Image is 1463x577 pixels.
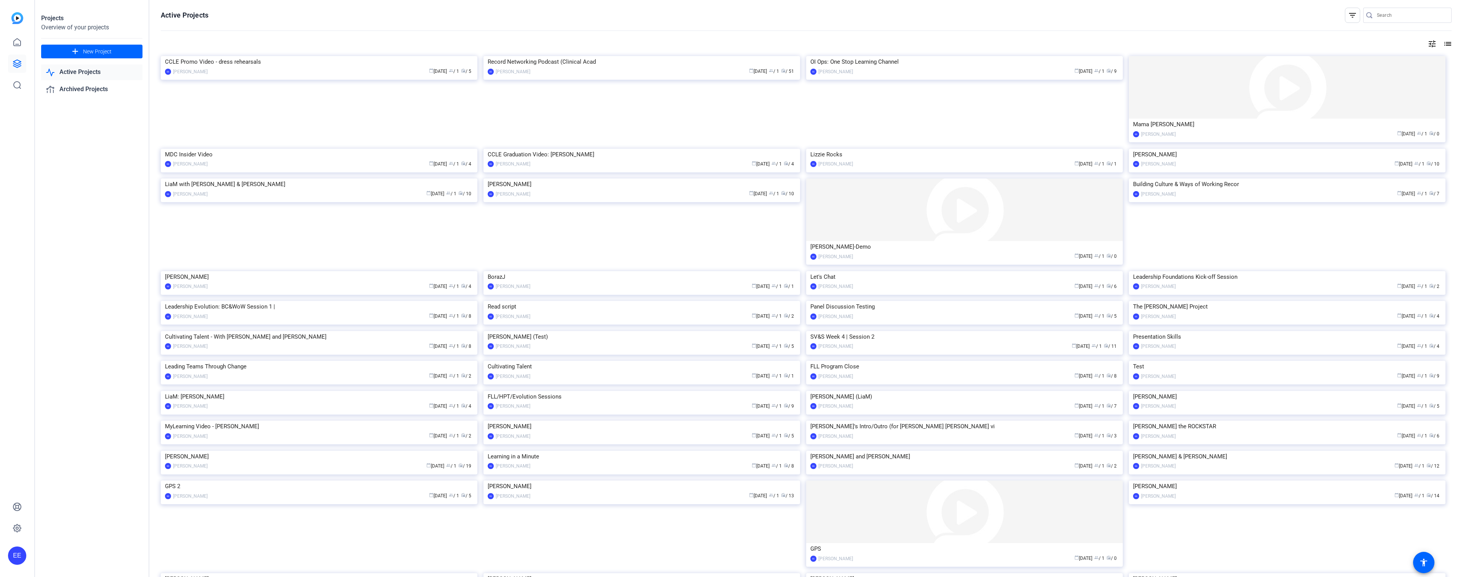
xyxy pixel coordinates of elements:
[1106,373,1117,379] span: / 8
[1397,191,1415,196] span: [DATE]
[1397,313,1415,319] span: [DATE]
[488,191,494,197] div: EE
[810,271,1119,283] div: Let's Chat
[1106,161,1117,167] span: / 1
[1094,69,1104,74] span: / 1
[810,361,1119,372] div: FLL Program Close
[161,11,208,20] h1: Active Projects
[1397,373,1415,379] span: [DATE]
[1092,344,1102,349] span: / 1
[1417,373,1427,379] span: / 1
[810,283,816,289] div: EE
[1141,190,1176,198] div: [PERSON_NAME]
[1417,131,1427,137] span: / 1
[461,373,471,379] span: / 2
[1417,191,1427,196] span: / 1
[173,160,208,168] div: [PERSON_NAME]
[488,271,796,283] div: BorazJ
[1106,313,1111,318] span: radio
[496,313,530,320] div: [PERSON_NAME]
[1094,68,1099,73] span: group
[449,283,453,288] span: group
[818,402,853,410] div: [PERSON_NAME]
[784,313,794,319] span: / 2
[1074,161,1092,167] span: [DATE]
[810,241,1119,252] div: [PERSON_NAME]-Demo
[1417,313,1421,318] span: group
[165,301,473,312] div: Leadership Evolution: BC&WoW Session 1 |
[429,161,434,166] span: calendar_today
[449,313,453,318] span: group
[1106,403,1117,409] span: / 7
[1106,283,1111,288] span: radio
[781,69,794,74] span: / 51
[461,68,466,73] span: radio
[781,191,794,196] span: / 10
[429,313,434,318] span: calendar_today
[810,343,816,349] div: EE
[446,191,456,196] span: / 1
[1133,373,1139,379] div: EE
[769,191,779,196] span: / 1
[41,82,142,97] a: Archived Projects
[752,283,756,288] span: calendar_today
[1429,131,1439,137] span: / 0
[1429,313,1439,319] span: / 4
[173,313,208,320] div: [PERSON_NAME]
[810,373,816,379] div: EE
[784,373,794,379] span: / 1
[1133,343,1139,349] div: EE
[165,391,473,402] div: LiaM: [PERSON_NAME]
[1141,373,1176,380] div: [PERSON_NAME]
[1419,558,1428,567] mat-icon: accessibility
[752,161,770,167] span: [DATE]
[1141,160,1176,168] div: [PERSON_NAME]
[772,161,782,167] span: / 1
[784,313,788,318] span: radio
[1414,161,1419,166] span: group
[784,283,788,288] span: radio
[749,191,767,196] span: [DATE]
[488,283,494,289] div: EE
[772,403,776,408] span: group
[429,313,447,319] span: [DATE]
[1417,283,1421,288] span: group
[11,12,23,24] img: blue-gradient.svg
[1397,403,1402,408] span: calendar_today
[429,68,434,73] span: calendar_today
[752,403,770,409] span: [DATE]
[772,373,782,379] span: / 1
[1397,343,1402,348] span: calendar_today
[1133,391,1441,402] div: [PERSON_NAME]
[83,48,112,56] span: New Project
[752,373,756,378] span: calendar_today
[1397,284,1415,289] span: [DATE]
[752,161,756,166] span: calendar_today
[165,343,171,349] div: EE
[165,403,171,409] div: EE
[781,191,786,195] span: radio
[772,373,776,378] span: group
[1094,283,1099,288] span: group
[461,373,466,378] span: radio
[1106,284,1117,289] span: / 6
[173,342,208,350] div: [PERSON_NAME]
[488,56,796,68] div: Record Networking Podcast (Clinical Acad
[488,161,494,167] div: EE
[752,344,770,349] span: [DATE]
[818,160,853,168] div: [PERSON_NAME]
[1429,343,1434,348] span: radio
[1428,39,1437,48] mat-icon: tune
[772,313,782,319] span: / 1
[1141,130,1176,138] div: [PERSON_NAME]
[1094,253,1099,258] span: group
[496,342,530,350] div: [PERSON_NAME]
[1133,131,1139,137] div: EE
[810,149,1119,160] div: Lizzie Rocks
[1417,403,1421,408] span: group
[752,373,770,379] span: [DATE]
[1429,373,1434,378] span: radio
[165,361,473,372] div: Leading Teams Through Change
[461,344,471,349] span: / 8
[461,313,466,318] span: radio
